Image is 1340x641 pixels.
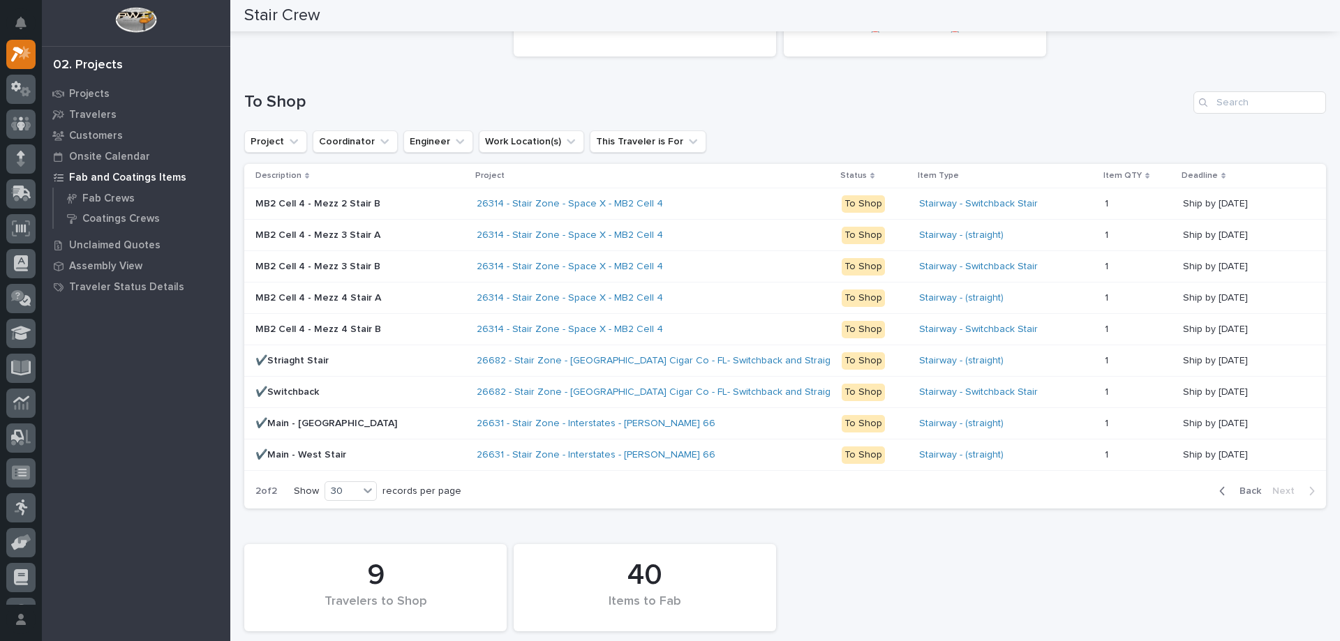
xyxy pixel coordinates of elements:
div: Notifications [17,17,36,39]
p: Ship by [DATE] [1183,227,1251,241]
tr: MB2 Cell 4 - Mezz 3 Stair AMB2 Cell 4 - Mezz 3 Stair A 26314 - Stair Zone - Space X - MB2 Cell 4 ... [244,220,1326,251]
p: Onsite Calendar [69,151,150,163]
div: 02. Projects [53,58,123,73]
div: To Shop [842,352,885,370]
div: 9 [268,558,483,593]
p: 1 [1105,289,1111,304]
a: Stairway - (straight) [919,449,1004,461]
tr: MB2 Cell 4 - Mezz 2 Stair BMB2 Cell 4 - Mezz 2 Stair B 26314 - Stair Zone - Space X - MB2 Cell 4 ... [244,188,1326,220]
p: 2 of 2 [244,474,288,508]
p: Ship by [DATE] [1183,195,1251,210]
p: Deadline [1182,168,1218,183]
a: Stairway - (straight) [919,292,1004,304]
p: 1 [1105,258,1111,273]
p: Description [255,168,301,183]
div: ⏰ OVERDUE ⏰ [807,20,1022,49]
p: 1 [1105,415,1111,430]
a: Stairway - (straight) [919,229,1004,241]
a: 26314 - Stair Zone - Space X - MB2 Cell 4 [477,324,663,335]
p: Ship by [DATE] [1183,384,1251,398]
p: MB2 Cell 4 - Mezz 3 Stair B [255,258,383,273]
button: Notifications [6,8,36,38]
a: 26682 - Stair Zone - [GEOGRAPHIC_DATA] Cigar Co - FL- Switchback and Straight [477,355,839,367]
button: Back [1208,485,1267,497]
div: Travelers to Shop [268,594,483,624]
div: To Shop [842,384,885,401]
a: 26631 - Stair Zone - Interstates - [PERSON_NAME] 66 [477,418,715,430]
tr: ✔️Main - [GEOGRAPHIC_DATA]✔️Main - [GEOGRAPHIC_DATA] 26631 - Stair Zone - Interstates - [PERSON_N... [244,408,1326,439]
div: To Shop [842,446,885,464]
span: Next [1272,485,1303,497]
a: Projects [42,83,230,104]
p: ✔️Switchback [255,384,322,398]
p: Item Type [918,168,959,183]
a: Travelers [42,104,230,125]
a: 26314 - Stair Zone - Space X - MB2 Cell 4 [477,292,663,304]
div: Items to Fab [537,594,752,624]
div: To Shop [842,415,885,432]
p: Show [294,485,319,497]
a: Stairway - Switchback Stair [919,198,1038,210]
a: Assembly View [42,255,230,276]
p: Traveler Status Details [69,281,184,294]
span: Back [1231,485,1261,497]
a: Stairway - (straight) [919,418,1004,430]
a: Stairway - Switchback Stair [919,324,1038,335]
p: Ship by [DATE] [1183,258,1251,273]
div: Travelers [537,20,752,49]
h1: To Shop [244,92,1188,112]
button: Coordinator [313,130,398,153]
p: MB2 Cell 4 - Mezz 3 Stair A [255,227,383,241]
p: Fab and Coatings Items [69,172,186,184]
p: Customers [69,130,123,142]
p: Fab Crews [82,193,135,205]
img: Workspace Logo [115,7,156,33]
tr: ✔️Switchback✔️Switchback 26682 - Stair Zone - [GEOGRAPHIC_DATA] Cigar Co - FL- Switchback and Str... [244,377,1326,408]
button: Project [244,130,307,153]
div: To Shop [842,258,885,276]
div: To Shop [842,195,885,213]
p: ✔️Main - West Stair [255,446,349,461]
a: Fab Crews [54,188,230,208]
p: ✔️Striaght Stair [255,352,332,367]
tr: MB2 Cell 4 - Mezz 4 Stair BMB2 Cell 4 - Mezz 4 Stair B 26314 - Stair Zone - Space X - MB2 Cell 4 ... [244,314,1326,345]
a: 26314 - Stair Zone - Space X - MB2 Cell 4 [477,198,663,210]
a: Unclaimed Quotes [42,234,230,255]
tr: MB2 Cell 4 - Mezz 3 Stair BMB2 Cell 4 - Mezz 3 Stair B 26314 - Stair Zone - Space X - MB2 Cell 4 ... [244,251,1326,282]
p: 1 [1105,384,1111,398]
div: 40 [537,558,752,593]
a: 26631 - Stair Zone - Interstates - [PERSON_NAME] 66 [477,449,715,461]
p: ✔️Main - [GEOGRAPHIC_DATA] [255,415,400,430]
tr: ✔️Main - West Stair✔️Main - West Stair 26631 - Stair Zone - Interstates - [PERSON_NAME] 66 To Sho... [244,439,1326,471]
a: Coatings Crews [54,209,230,228]
p: Ship by [DATE] [1183,415,1251,430]
a: 26314 - Stair Zone - Space X - MB2 Cell 4 [477,229,663,241]
p: Ship by [DATE] [1183,352,1251,367]
input: Search [1193,91,1326,114]
p: records per page [382,485,461,497]
a: Fab and Coatings Items [42,167,230,188]
button: Next [1267,485,1326,497]
p: MB2 Cell 4 - Mezz 2 Stair B [255,195,383,210]
p: Item QTY [1103,168,1142,183]
button: Engineer [403,130,473,153]
a: Onsite Calendar [42,146,230,167]
p: Ship by [DATE] [1183,446,1251,461]
div: To Shop [842,227,885,244]
a: Stairway - Switchback Stair [919,386,1038,398]
p: Assembly View [69,260,142,273]
p: Ship by [DATE] [1183,321,1251,335]
p: 1 [1105,195,1111,210]
p: 1 [1105,446,1111,461]
p: Status [840,168,867,183]
p: MB2 Cell 4 - Mezz 4 Stair B [255,321,384,335]
button: Work Location(s) [479,130,584,153]
a: Stairway - Switchback Stair [919,261,1038,273]
a: Customers [42,125,230,146]
button: This Traveler is For [590,130,706,153]
p: Unclaimed Quotes [69,239,161,252]
p: Coatings Crews [82,213,160,225]
a: Traveler Status Details [42,276,230,297]
div: To Shop [842,289,885,307]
